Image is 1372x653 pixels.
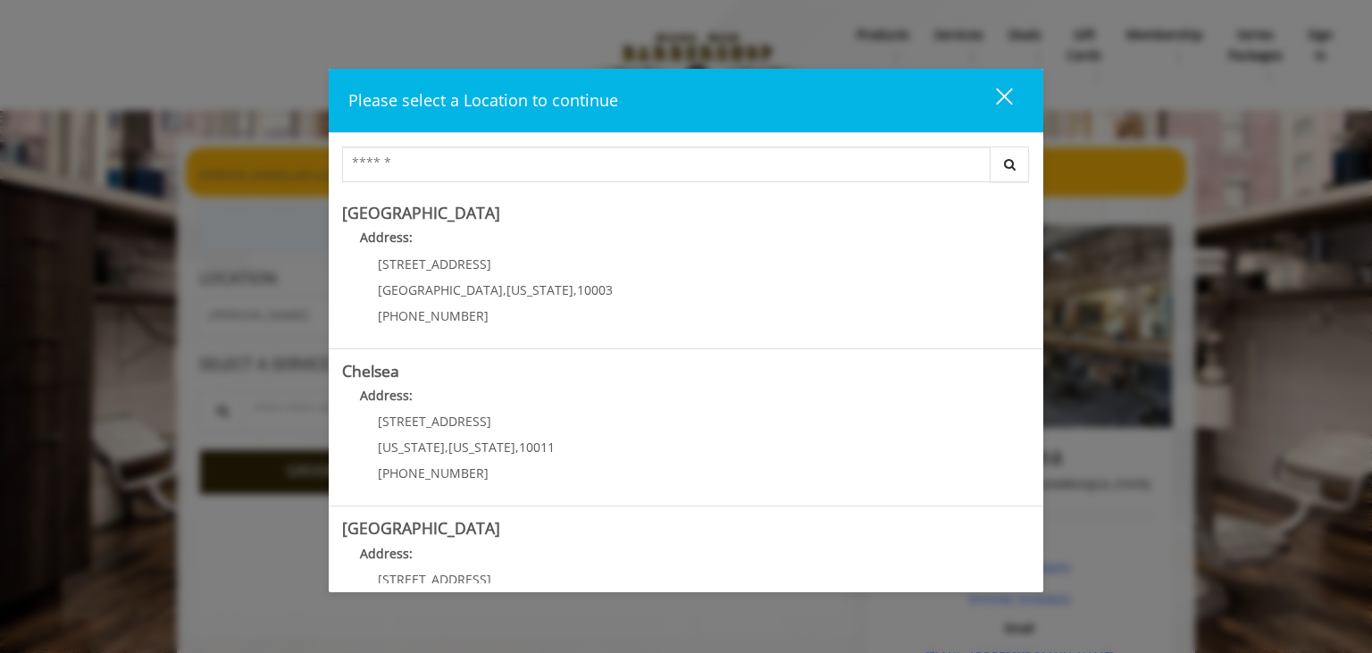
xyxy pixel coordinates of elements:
span: [US_STATE] [378,439,445,456]
span: [US_STATE] [448,439,515,456]
span: [GEOGRAPHIC_DATA] [378,281,503,298]
b: [GEOGRAPHIC_DATA] [342,202,500,223]
b: Chelsea [342,360,399,381]
b: Address: [360,229,413,246]
button: close dialog [963,82,1024,119]
span: Please select a Location to continue [348,89,618,111]
div: Center Select [342,147,1030,191]
b: [GEOGRAPHIC_DATA] [342,517,500,539]
span: 10011 [519,439,555,456]
span: [PHONE_NUMBER] [378,307,489,324]
span: , [445,439,448,456]
div: close dialog [975,87,1011,113]
input: Search Center [342,147,991,182]
b: Address: [360,545,413,562]
span: , [515,439,519,456]
span: , [573,281,577,298]
span: , [503,281,506,298]
span: [STREET_ADDRESS] [378,413,491,430]
span: 10003 [577,281,613,298]
b: Address: [360,387,413,404]
span: [US_STATE] [506,281,573,298]
span: [STREET_ADDRESS] [378,571,491,588]
span: [PHONE_NUMBER] [378,465,489,481]
i: Search button [1000,158,1020,171]
span: [STREET_ADDRESS] [378,255,491,272]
